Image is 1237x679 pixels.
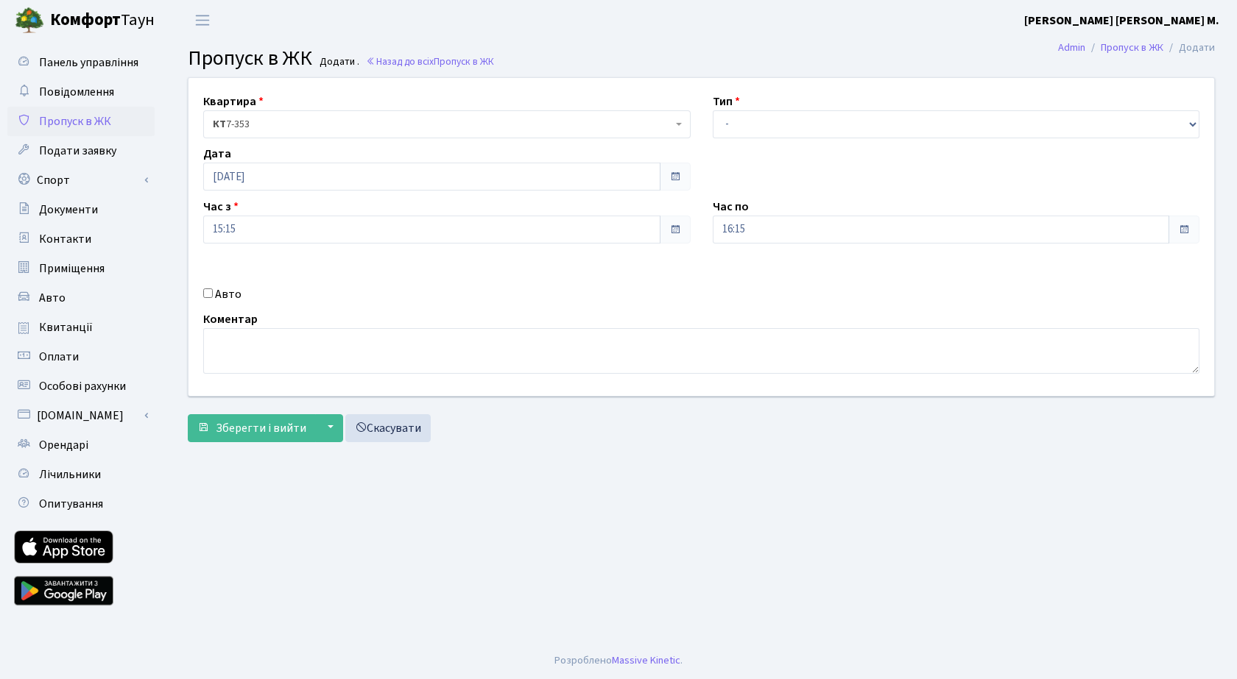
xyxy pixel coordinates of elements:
[7,166,155,195] a: Спорт
[612,653,680,668] a: Massive Kinetic
[39,319,93,335] span: Квитанції
[184,8,221,32] button: Переключити навігацію
[203,93,264,110] label: Квартира
[213,117,226,132] b: КТ
[50,8,121,32] b: Комфорт
[203,145,231,163] label: Дата
[39,466,101,483] span: Лічильники
[7,107,155,136] a: Пропуск в ЖК
[317,56,359,68] small: Додати .
[39,202,98,218] span: Документи
[1058,40,1085,55] a: Admin
[345,414,431,442] a: Скасувати
[7,430,155,460] a: Орендарі
[713,198,749,216] label: Час по
[39,113,111,129] span: Пропуск в ЖК
[7,372,155,401] a: Особові рахунки
[39,290,66,306] span: Авто
[1024,12,1219,29] a: [PERSON_NAME] [PERSON_NAME] М.
[7,342,155,372] a: Оплати
[39,143,116,159] span: Подати заявку
[39,496,103,512] span: Опитування
[1101,40,1163,55] a: Пропуск в ЖК
[7,136,155,166] a: Подати заявку
[7,224,155,254] a: Контакти
[39,260,105,277] span: Приміщення
[7,77,155,107] a: Повідомлення
[39,231,91,247] span: Контакти
[213,117,672,132] span: <b>КТ</b>&nbsp;&nbsp;&nbsp;&nbsp;7-353
[203,310,258,328] label: Коментар
[215,285,242,303] label: Авто
[15,6,44,35] img: logo.png
[39,378,126,394] span: Особові рахунки
[188,43,312,73] span: Пропуск в ЖК
[7,254,155,283] a: Приміщення
[216,420,306,436] span: Зберегти і вийти
[7,195,155,224] a: Документи
[39,349,79,365] span: Оплати
[7,48,155,77] a: Панель управління
[554,653,683,669] div: Розроблено .
[7,489,155,519] a: Опитування
[7,401,155,430] a: [DOMAIN_NAME]
[1163,40,1215,56] li: Додати
[39,437,88,453] span: Орендарі
[39,84,114,100] span: Повідомлення
[366,54,494,68] a: Назад до всіхПропуск в ЖК
[188,414,316,442] button: Зберегти і вийти
[50,8,155,33] span: Таун
[203,110,691,138] span: <b>КТ</b>&nbsp;&nbsp;&nbsp;&nbsp;7-353
[1024,13,1219,29] b: [PERSON_NAME] [PERSON_NAME] М.
[7,460,155,489] a: Лічильники
[203,198,239,216] label: Час з
[434,54,494,68] span: Пропуск в ЖК
[39,54,138,71] span: Панель управління
[7,313,155,342] a: Квитанції
[713,93,740,110] label: Тип
[1036,32,1237,63] nav: breadcrumb
[7,283,155,313] a: Авто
